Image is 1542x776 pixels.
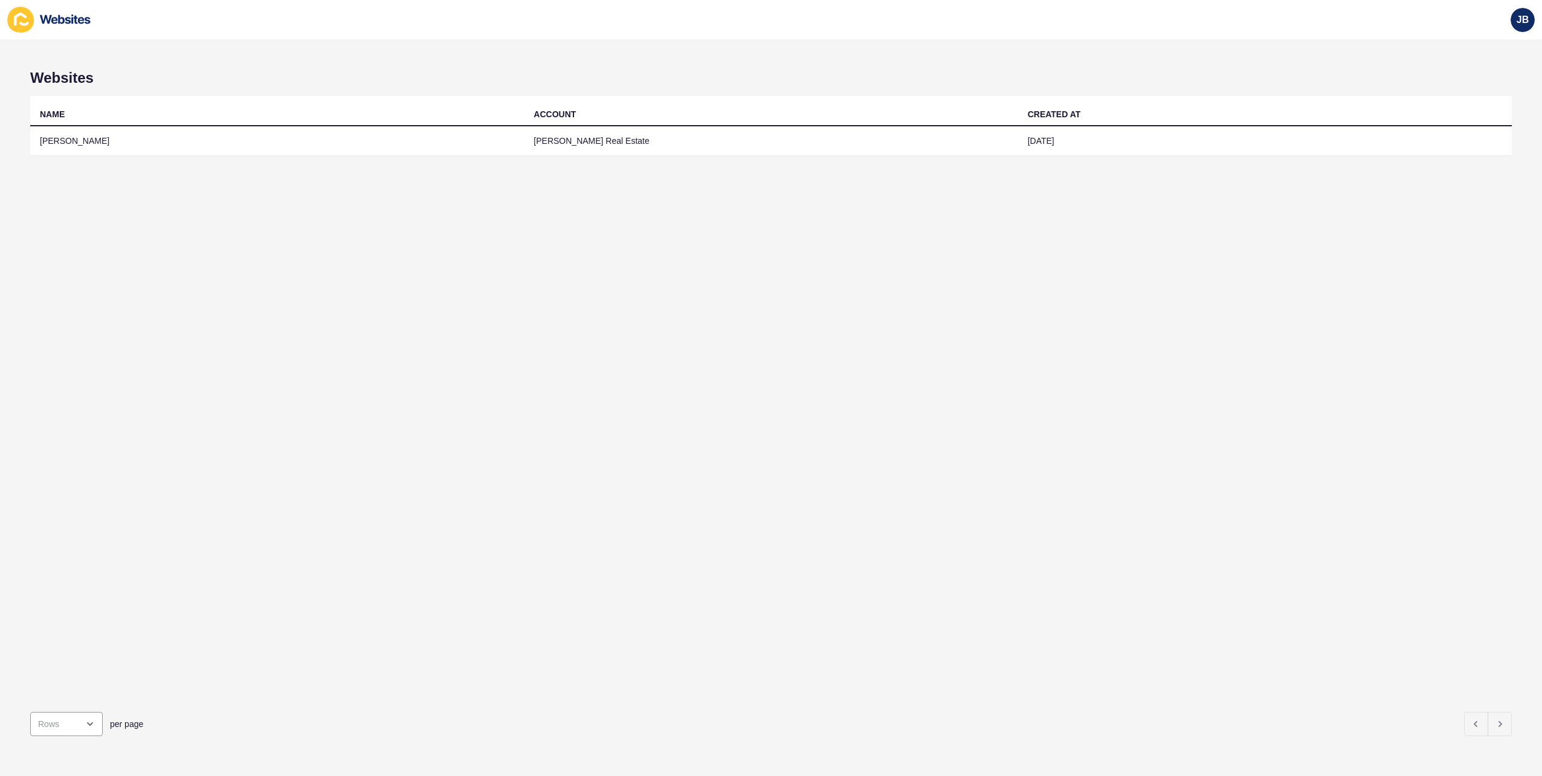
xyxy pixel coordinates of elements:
td: [DATE] [1018,126,1512,156]
div: open menu [30,712,103,736]
span: per page [110,718,143,730]
div: CREATED AT [1028,108,1081,120]
span: JB [1517,14,1529,26]
td: [PERSON_NAME] Real Estate [524,126,1018,156]
div: ACCOUNT [534,108,576,120]
h1: Websites [30,70,1512,86]
td: [PERSON_NAME] [30,126,524,156]
div: NAME [40,108,65,120]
